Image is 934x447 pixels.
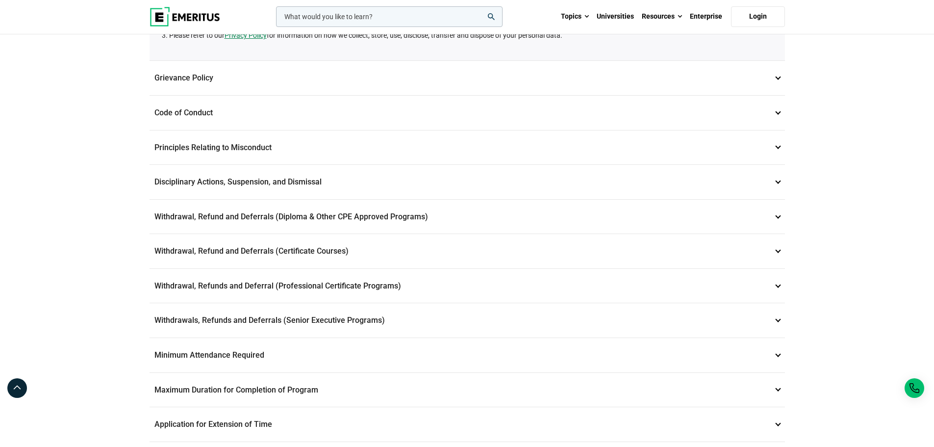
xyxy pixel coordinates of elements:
p: Withdrawals, Refunds and Deferrals (Senior Executive Programs) [150,303,785,338]
li: Please refer to our for information on how we collect, store, use, disclose, transfer and dispose... [169,30,775,41]
p: Principles Relating to Misconduct [150,131,785,165]
p: Minimum Attendance Required [150,338,785,372]
p: Maximum Duration for Completion of Program [150,373,785,407]
a: Privacy Policy [225,30,267,41]
p: Withdrawal, Refunds and Deferral (Professional Certificate Programs) [150,269,785,303]
p: Disciplinary Actions, Suspension, and Dismissal [150,165,785,199]
input: woocommerce-product-search-field-0 [276,6,503,27]
p: Grievance Policy [150,61,785,95]
p: Withdrawal, Refund and Deferrals (Certificate Courses) [150,234,785,268]
p: Withdrawal, Refund and Deferrals (Diploma & Other CPE Approved Programs) [150,200,785,234]
p: Code of Conduct [150,96,785,130]
p: Application for Extension of Time [150,407,785,442]
a: Login [731,6,785,27]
